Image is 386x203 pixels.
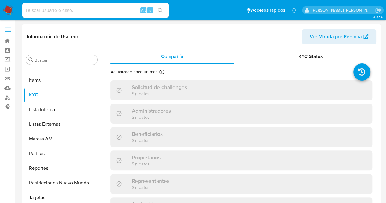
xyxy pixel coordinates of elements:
input: Buscar [34,57,95,63]
h3: Representantes [132,178,169,184]
p: Sin datos [132,137,163,143]
span: Ver Mirada por Persona [310,29,362,44]
div: AdministradoresSin datos [110,104,372,124]
h3: Administradores [132,107,171,114]
input: Buscar usuario o caso... [22,6,169,14]
button: Marcas AML [23,132,100,146]
div: RepresentantesSin datos [110,174,372,194]
button: Perfiles [23,146,100,161]
button: Lista Interna [23,102,100,117]
button: search-icon [154,6,166,15]
button: Ver Mirada por Persona [302,29,376,44]
p: Actualizado hace un mes [110,69,158,75]
p: Sin datos [132,184,169,190]
span: Alt [141,7,146,13]
h3: Solicitud de challenges [132,84,187,91]
button: Restricciones Nuevo Mundo [23,176,100,190]
div: BeneficiariosSin datos [110,127,372,147]
p: josefina.larrea@mercadolibre.com [312,7,373,13]
div: PropietariosSin datos [110,150,372,170]
button: KYC [23,88,100,102]
button: Listas Externas [23,117,100,132]
button: Buscar [28,57,33,62]
button: Reportes [23,161,100,176]
h3: Propietarios [132,154,161,161]
span: KYC Status [298,53,323,60]
span: s [149,7,151,13]
p: Sin datos [132,161,161,167]
a: Salir [375,7,381,13]
p: Sin datos [132,114,171,120]
h3: Beneficiarios [132,131,163,137]
span: Compañía [161,53,183,60]
span: Accesos rápidos [251,7,285,13]
h1: Información de Usuario [27,34,78,40]
p: Sin datos [132,91,187,96]
a: Notificaciones [291,8,297,13]
button: Items [23,73,100,88]
div: Solicitud de challengesSin datos [110,80,372,100]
